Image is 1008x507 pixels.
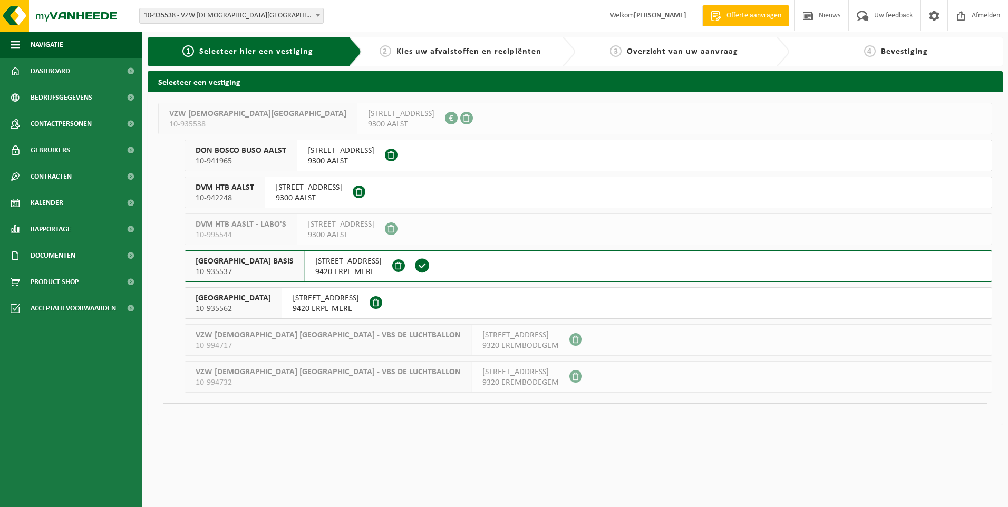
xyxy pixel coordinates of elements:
[724,11,784,21] span: Offerte aanvragen
[276,182,342,193] span: [STREET_ADDRESS]
[31,111,92,137] span: Contactpersonen
[139,8,324,24] span: 10-935538 - VZW PRIESTER DAENS COLLEGE - AALST
[148,71,1003,92] h2: Selecteer een vestiging
[196,256,294,267] span: [GEOGRAPHIC_DATA] BASIS
[396,47,541,56] span: Kies uw afvalstoffen en recipiënten
[196,230,286,240] span: 10-995544
[380,45,391,57] span: 2
[315,267,382,277] span: 9420 ERPE-MERE
[199,47,313,56] span: Selecteer hier een vestiging
[482,340,559,351] span: 9320 EREMBODEGEM
[196,304,271,314] span: 10-935562
[881,47,928,56] span: Bevestiging
[196,219,286,230] span: DVM HTB AASLT - LABO'S
[31,137,70,163] span: Gebruikers
[293,293,359,304] span: [STREET_ADDRESS]
[196,193,254,203] span: 10-942248
[31,242,75,269] span: Documenten
[482,377,559,388] span: 9320 EREMBODEGEM
[182,45,194,57] span: 1
[185,250,992,282] button: [GEOGRAPHIC_DATA] BASIS 10-935537 [STREET_ADDRESS]9420 ERPE-MERE
[31,163,72,190] span: Contracten
[31,269,79,295] span: Product Shop
[196,267,294,277] span: 10-935537
[169,109,346,119] span: VZW [DEMOGRAPHIC_DATA][GEOGRAPHIC_DATA]
[308,145,374,156] span: [STREET_ADDRESS]
[196,340,461,351] span: 10-994717
[31,32,63,58] span: Navigatie
[702,5,789,26] a: Offerte aanvragen
[276,193,342,203] span: 9300 AALST
[308,230,374,240] span: 9300 AALST
[196,156,286,167] span: 10-941965
[634,12,686,19] strong: [PERSON_NAME]
[185,140,992,171] button: DON BOSCO BUSO AALST 10-941965 [STREET_ADDRESS]9300 AALST
[368,119,434,130] span: 9300 AALST
[31,84,92,111] span: Bedrijfsgegevens
[627,47,738,56] span: Overzicht van uw aanvraag
[482,367,559,377] span: [STREET_ADDRESS]
[185,287,992,319] button: [GEOGRAPHIC_DATA] 10-935562 [STREET_ADDRESS]9420 ERPE-MERE
[196,182,254,193] span: DVM HTB AALST
[308,219,374,230] span: [STREET_ADDRESS]
[293,304,359,314] span: 9420 ERPE-MERE
[31,216,71,242] span: Rapportage
[140,8,323,23] span: 10-935538 - VZW PRIESTER DAENS COLLEGE - AALST
[308,156,374,167] span: 9300 AALST
[31,190,63,216] span: Kalender
[864,45,876,57] span: 4
[196,145,286,156] span: DON BOSCO BUSO AALST
[368,109,434,119] span: [STREET_ADDRESS]
[196,377,461,388] span: 10-994732
[185,177,992,208] button: DVM HTB AALST 10-942248 [STREET_ADDRESS]9300 AALST
[315,256,382,267] span: [STREET_ADDRESS]
[31,58,70,84] span: Dashboard
[196,367,461,377] span: VZW [DEMOGRAPHIC_DATA] [GEOGRAPHIC_DATA] - VBS DE LUCHTBALLON
[31,295,116,321] span: Acceptatievoorwaarden
[196,293,271,304] span: [GEOGRAPHIC_DATA]
[196,330,461,340] span: VZW [DEMOGRAPHIC_DATA] [GEOGRAPHIC_DATA] - VBS DE LUCHTBALLON
[610,45,622,57] span: 3
[482,330,559,340] span: [STREET_ADDRESS]
[169,119,346,130] span: 10-935538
